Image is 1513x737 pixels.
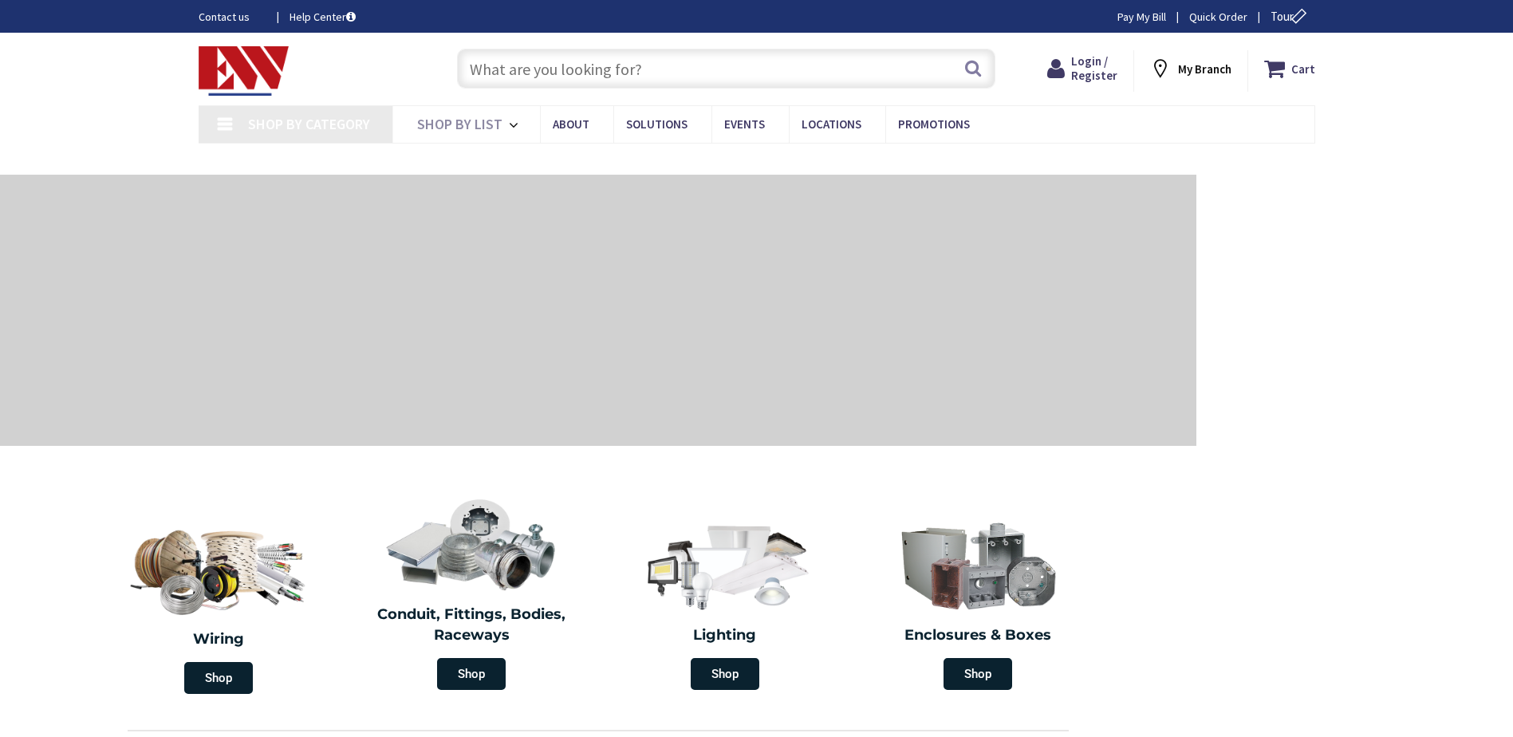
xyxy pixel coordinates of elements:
[92,510,345,702] a: Wiring Shop
[1291,54,1315,83] strong: Cart
[553,116,589,132] span: About
[290,9,356,25] a: Help Center
[802,116,861,132] span: Locations
[602,510,848,698] a: Lighting Shop
[856,510,1101,698] a: Enclosures & Boxes Shop
[610,625,840,646] h2: Lighting
[1271,9,1311,24] span: Tour
[199,46,290,96] img: Electrical Wholesalers, Inc.
[248,115,370,133] span: Shop By Category
[349,490,595,698] a: Conduit, Fittings, Bodies, Raceways Shop
[944,658,1012,690] span: Shop
[1189,9,1247,25] a: Quick Order
[357,605,587,645] h2: Conduit, Fittings, Bodies, Raceways
[1178,61,1231,77] strong: My Branch
[691,658,759,690] span: Shop
[1264,54,1315,83] a: Cart
[898,116,970,132] span: Promotions
[1047,54,1117,83] a: Login / Register
[1071,53,1117,83] span: Login / Register
[724,116,765,132] span: Events
[199,9,264,25] a: Contact us
[864,625,1093,646] h2: Enclosures & Boxes
[437,658,506,690] span: Shop
[1149,54,1231,83] div: My Branch
[1117,9,1166,25] a: Pay My Bill
[100,629,337,650] h2: Wiring
[457,49,995,89] input: What are you looking for?
[184,662,253,694] span: Shop
[626,116,688,132] span: Solutions
[417,115,502,133] span: Shop By List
